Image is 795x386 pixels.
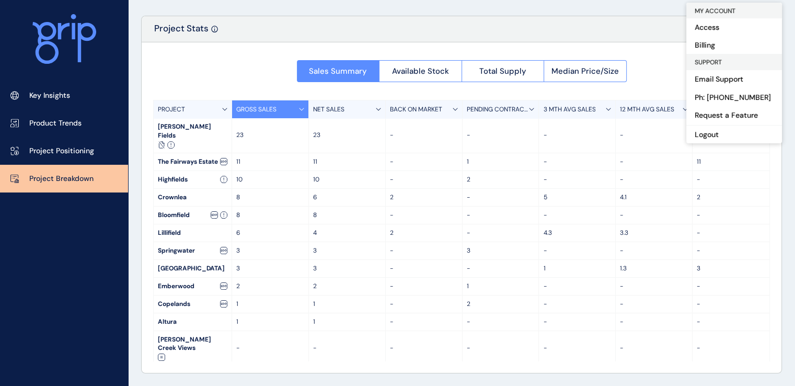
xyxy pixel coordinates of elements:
[313,193,381,202] p: 6
[620,317,688,326] p: -
[313,317,381,326] p: 1
[236,175,304,184] p: 10
[467,344,535,353] p: -
[236,264,304,273] p: 3
[543,193,611,202] p: 5
[620,300,688,309] p: -
[551,66,619,76] span: Median Price/Size
[686,70,782,89] a: Email Support
[313,229,381,237] p: 4
[697,229,765,237] p: -
[154,296,232,313] div: Copelands
[154,278,232,295] div: Emberwood
[29,90,70,101] p: Key Insights
[467,264,535,273] p: -
[620,282,688,291] p: -
[154,22,209,42] p: Project Stats
[390,344,458,353] p: -
[697,300,765,309] p: -
[467,317,535,326] p: -
[236,344,304,353] p: -
[695,7,735,15] span: MY ACCOUNT
[620,211,688,220] p: -
[390,300,458,309] p: -
[379,60,462,82] button: Available Stock
[467,175,535,184] p: 2
[313,264,381,273] p: 3
[236,105,276,114] p: GROSS SALES
[154,260,232,277] div: [GEOGRAPHIC_DATA]
[543,211,611,220] p: -
[313,157,381,166] p: 11
[467,105,529,114] p: PENDING CONTRACTS
[313,246,381,255] p: 3
[697,211,765,220] p: -
[154,224,232,242] div: Lillifield
[467,282,535,291] p: 1
[309,66,367,76] span: Sales Summary
[313,282,381,291] p: 2
[543,300,611,309] p: -
[158,105,185,114] p: PROJECT
[543,344,611,353] p: -
[313,131,381,140] p: 23
[236,211,304,220] p: 8
[313,105,344,114] p: NET SALES
[390,175,458,184] p: -
[467,193,535,202] p: -
[29,146,94,156] p: Project Positioning
[467,246,535,255] p: 3
[543,105,595,114] p: 3 MTH AVG SALES
[313,175,381,184] p: 10
[29,118,82,129] p: Product Trends
[543,229,611,237] p: 4.3
[236,193,304,202] p: 8
[686,36,782,54] button: Billing
[390,105,442,114] p: BACK ON MARKET
[695,58,722,66] span: SUPPORT
[154,313,232,331] div: Altura
[620,175,688,184] p: -
[313,300,381,309] p: 1
[467,229,535,237] p: -
[390,317,458,326] p: -
[467,131,535,140] p: -
[467,300,535,309] p: 2
[29,174,94,184] p: Project Breakdown
[313,211,381,220] p: 8
[543,264,611,273] p: 1
[543,131,611,140] p: -
[697,175,765,184] p: -
[236,317,304,326] p: 1
[686,125,782,143] button: Logout
[154,118,232,153] div: [PERSON_NAME] Fields
[697,344,765,353] p: -
[697,193,765,202] p: 2
[620,246,688,255] p: -
[467,157,535,166] p: 1
[154,189,232,206] div: Crownlea
[697,246,765,255] p: -
[236,246,304,255] p: 3
[390,193,458,202] p: 2
[462,60,544,82] button: Total Supply
[620,229,688,237] p: 3.3
[236,300,304,309] p: 1
[543,246,611,255] p: -
[154,153,232,171] div: The Fairways Estate
[154,242,232,259] div: Springwater
[620,105,674,114] p: 12 MTH AVG SALES
[686,88,782,106] button: Ph: [PHONE_NUMBER]
[543,317,611,326] p: -
[154,207,232,224] div: Bloomfield
[697,282,765,291] p: -
[236,131,304,140] p: 23
[697,317,765,326] p: -
[392,66,449,76] span: Available Stock
[236,282,304,291] p: 2
[390,211,458,220] p: -
[236,229,304,237] p: 6
[154,331,232,366] div: [PERSON_NAME] Creek Views
[697,264,765,273] p: 3
[313,344,381,353] p: -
